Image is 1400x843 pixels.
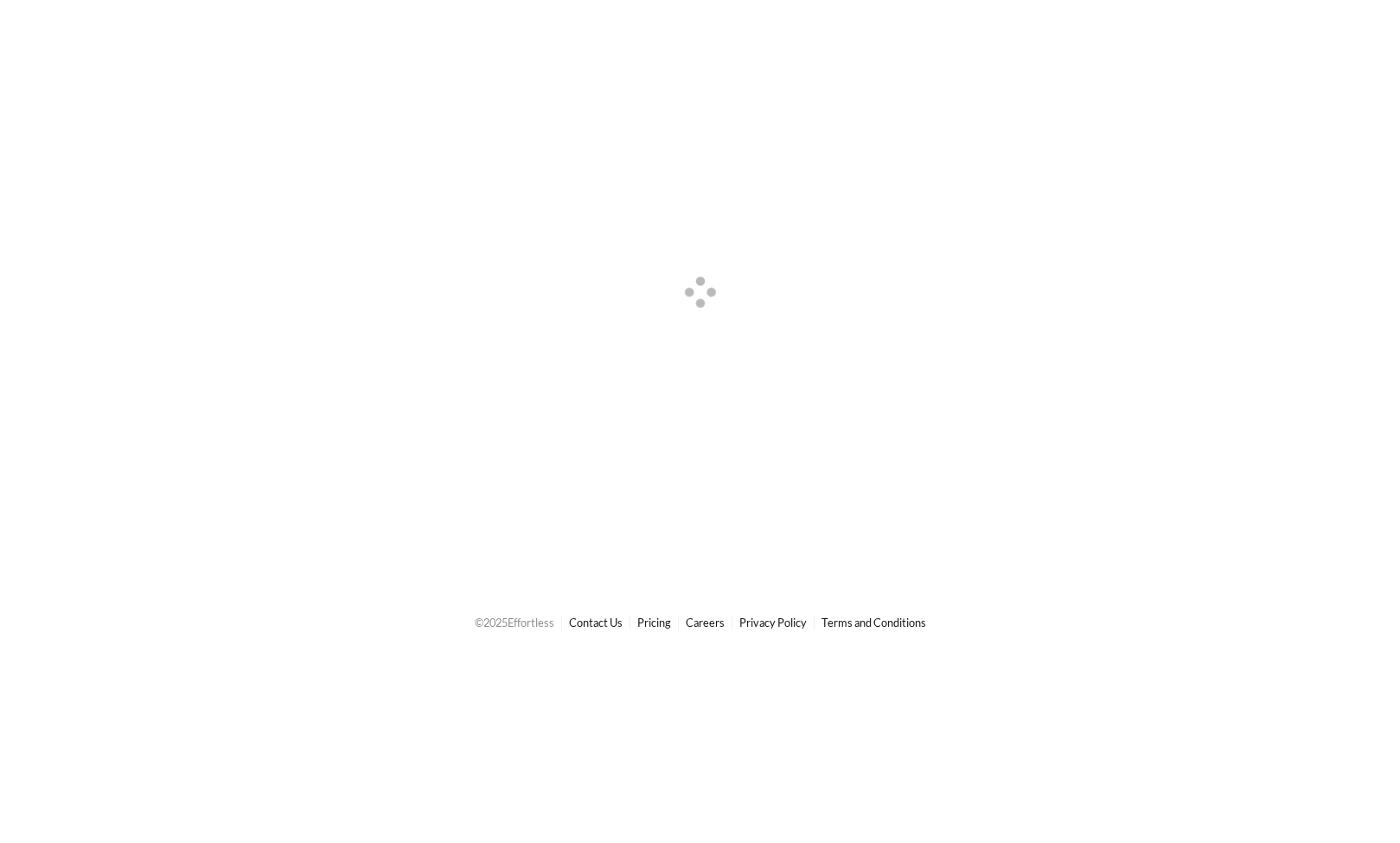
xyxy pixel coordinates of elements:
[637,616,671,629] a: Pricing
[686,616,725,629] a: Careers
[569,616,623,629] a: Contact Us
[475,616,554,629] span: © 2025 Effortless
[739,616,807,629] a: Privacy Policy
[821,616,926,629] a: Terms and Conditions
